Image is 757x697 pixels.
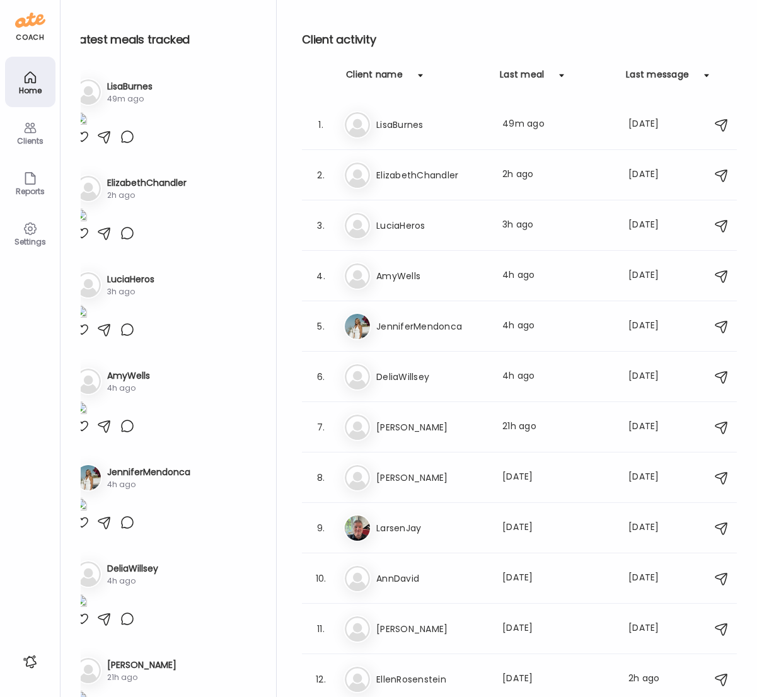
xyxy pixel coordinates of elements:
[376,168,487,183] h3: ElizabethChandler
[107,672,176,683] div: 21h ago
[107,369,150,383] h3: AmyWells
[74,401,87,418] img: images%2FVeJUmU9xL5OtfHQnXXq9YpklFl83%2FZP2rUu2vyiRvQjFey0as%2FWct7AOT5jZhXrT2wYOKy_1080
[345,263,370,289] img: bg-avatar-default.svg
[76,79,101,105] img: bg-avatar-default.svg
[107,190,187,201] div: 2h ago
[107,273,154,286] h3: LuciaHeros
[8,86,53,95] div: Home
[107,659,176,672] h3: [PERSON_NAME]
[628,571,678,586] div: [DATE]
[345,314,370,339] img: avatars%2FhTWL1UBjihWZBvuxS4CFXhMyrrr1
[376,521,487,536] h3: LarsenJay
[313,268,328,284] div: 4.
[376,117,487,132] h3: LisaBurnes
[107,286,154,297] div: 3h ago
[345,566,370,591] img: bg-avatar-default.svg
[376,420,487,435] h3: [PERSON_NAME]
[345,364,370,389] img: bg-avatar-default.svg
[313,117,328,132] div: 1.
[16,32,44,43] div: coach
[502,369,613,384] div: 4h ago
[8,137,53,145] div: Clients
[313,420,328,435] div: 7.
[376,571,487,586] h3: AnnDavid
[628,672,678,687] div: 2h ago
[76,176,101,201] img: bg-avatar-default.svg
[502,218,613,233] div: 3h ago
[345,415,370,440] img: bg-avatar-default.svg
[107,93,153,105] div: 49m ago
[628,521,678,536] div: [DATE]
[15,10,45,30] img: ate
[345,616,370,642] img: bg-avatar-default.svg
[502,420,613,435] div: 21h ago
[346,68,403,88] div: Client name
[345,465,370,490] img: bg-avatar-default.svg
[107,466,190,479] h3: JenniferMendonca
[502,168,613,183] div: 2h ago
[107,562,158,575] h3: DeliaWillsey
[76,369,101,394] img: bg-avatar-default.svg
[107,383,150,394] div: 4h ago
[628,268,678,284] div: [DATE]
[502,672,613,687] div: [DATE]
[74,209,87,226] img: images%2FLmewejLqqxYGdaZecVheXEEv6Df2%2F7tkezfe19AAtgsKavQtu%2FAEdS6XK3cf5vtukfnHdA_1080
[628,420,678,435] div: [DATE]
[376,621,487,637] h3: [PERSON_NAME]
[107,479,190,490] div: 4h ago
[74,305,87,322] img: images%2F1qYfsqsWO6WAqm9xosSfiY0Hazg1%2Fx6NLg4Or9EMzAij3kUBS%2Fyst2fKBtrSl18ohWVE2O_1080
[502,319,613,334] div: 4h ago
[376,319,487,334] h3: JenniferMendonca
[376,470,487,485] h3: [PERSON_NAME]
[628,319,678,334] div: [DATE]
[313,319,328,334] div: 5.
[628,117,678,132] div: [DATE]
[345,112,370,137] img: bg-avatar-default.svg
[8,187,53,195] div: Reports
[628,470,678,485] div: [DATE]
[313,218,328,233] div: 3.
[628,168,678,183] div: [DATE]
[107,80,153,93] h3: LisaBurnes
[628,621,678,637] div: [DATE]
[76,272,101,297] img: bg-avatar-default.svg
[302,30,737,49] h2: Client activity
[8,238,53,246] div: Settings
[74,594,87,611] img: images%2FGHdhXm9jJtNQdLs9r9pbhWu10OF2%2FYd94GfMjpqmJSsINq0VL%2FVqLhDWG4p0WWzWjB7Rrs_1080
[628,218,678,233] div: [DATE]
[107,575,158,587] div: 4h ago
[345,667,370,692] img: bg-avatar-default.svg
[376,218,487,233] h3: LuciaHeros
[313,672,328,687] div: 12.
[376,268,487,284] h3: AmyWells
[76,658,101,683] img: bg-avatar-default.svg
[313,621,328,637] div: 11.
[76,562,101,587] img: bg-avatar-default.svg
[74,498,87,515] img: images%2FhTWL1UBjihWZBvuxS4CFXhMyrrr1%2FcEjWsImHZMqmLrwPkndy%2FFrtGOlKQdR9Dwg9fWi8a_1080
[76,465,101,490] img: avatars%2FhTWL1UBjihWZBvuxS4CFXhMyrrr1
[313,571,328,586] div: 10.
[628,369,678,384] div: [DATE]
[313,168,328,183] div: 2.
[502,621,613,637] div: [DATE]
[345,516,370,541] img: avatars%2FpQclOzuQ2uUyIuBETuyLXmhsmXz1
[74,30,256,49] h2: Latest meals tracked
[376,672,487,687] h3: EllenRosenstein
[502,117,613,132] div: 49m ago
[313,521,328,536] div: 9.
[313,470,328,485] div: 8.
[502,268,613,284] div: 4h ago
[502,571,613,586] div: [DATE]
[345,213,370,238] img: bg-avatar-default.svg
[502,521,613,536] div: [DATE]
[626,68,689,88] div: Last message
[74,112,87,129] img: images%2F14YwdST0zVTSBa9Pc02PT7cAhhp2%2FJTJnfEFUaJb8yFz4Bzz5%2FCG8Fa8o2dcmFSLhiKWvq_1080
[502,470,613,485] div: [DATE]
[313,369,328,384] div: 6.
[500,68,544,88] div: Last meal
[107,176,187,190] h3: ElizabethChandler
[345,163,370,188] img: bg-avatar-default.svg
[376,369,487,384] h3: DeliaWillsey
